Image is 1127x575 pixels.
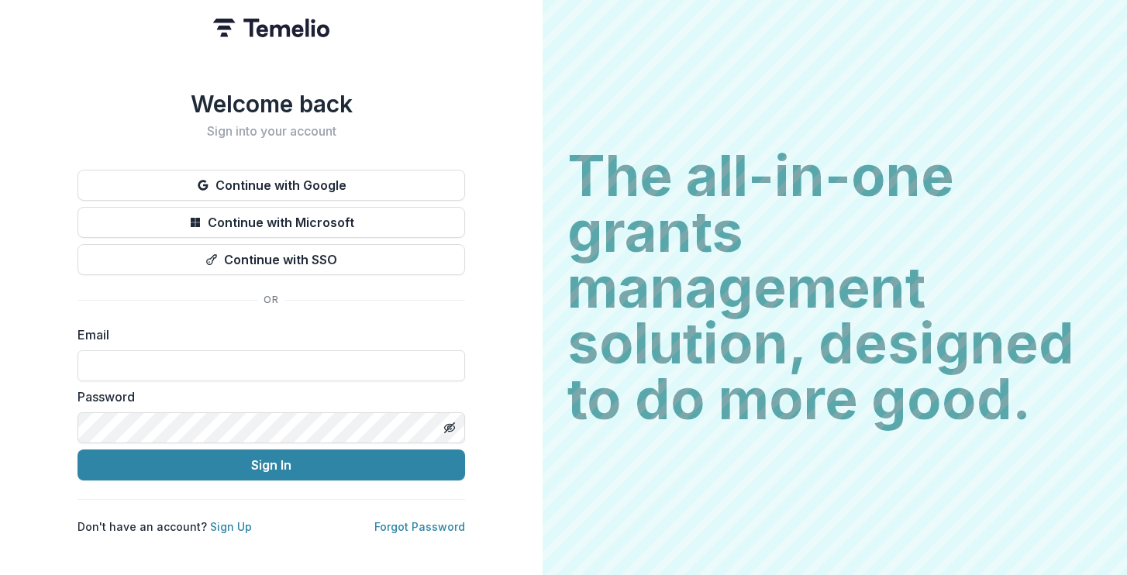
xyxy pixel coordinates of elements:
img: Temelio [213,19,329,37]
h1: Welcome back [78,90,465,118]
button: Sign In [78,449,465,480]
a: Forgot Password [374,520,465,533]
button: Continue with Microsoft [78,207,465,238]
h2: Sign into your account [78,124,465,139]
p: Don't have an account? [78,518,252,535]
label: Password [78,387,456,406]
label: Email [78,325,456,344]
button: Toggle password visibility [437,415,462,440]
button: Continue with Google [78,170,465,201]
button: Continue with SSO [78,244,465,275]
a: Sign Up [210,520,252,533]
